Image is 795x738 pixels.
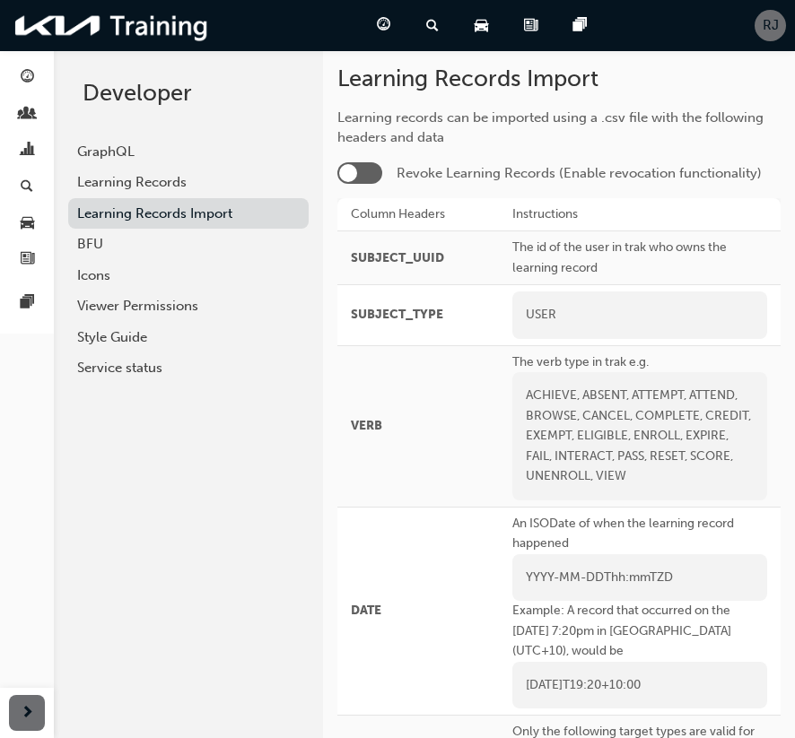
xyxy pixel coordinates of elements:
span: Example: A record that occurred on the [DATE] 7:20pm in [GEOGRAPHIC_DATA] (UTC+10), would be [512,603,731,658]
span: DATE [351,603,381,618]
div: Learning Records [77,172,300,193]
span: An ISODate of when the learning record happened [512,516,734,551]
span: pages-icon [573,14,587,37]
a: guage-icon [363,7,412,44]
a: Viewer Permissions [68,291,309,322]
a: Service status [68,352,309,384]
a: news-icon [510,7,559,44]
div: YYYY-MM-DDThh:mmTZD [512,554,767,602]
div: Viewer Permissions [77,296,300,317]
span: VERB [351,418,382,433]
span: Instructions [512,206,578,221]
h2: Learning Records Import [337,65,781,93]
a: GraphQL [68,136,309,168]
div: BFU [77,234,300,255]
span: RJ [763,15,779,36]
a: Icons [68,260,309,291]
a: car-icon [460,7,510,44]
a: Learning Records Import [68,198,309,230]
a: search-icon [412,7,460,44]
span: Column Headers [351,206,445,221]
div: ACHIEVE, ABSENT, ATTEMPT, ATTEND, BROWSE, CANCEL, COMPLETE, CREDIT, EXEMPT, ELIGIBLE, ENROLL, EXP... [512,372,767,500]
span: Revoke Learning Records (Enable revocation functionality) [397,165,762,181]
a: pages-icon [559,7,608,44]
img: kia-training [9,7,215,44]
div: Style Guide [77,327,300,348]
span: search-icon [21,179,33,195]
span: car-icon [21,215,34,231]
div: Service status [77,358,300,378]
span: chart-icon [21,143,34,159]
span: The verb type in trak e.g. [512,354,649,369]
div: GraphQL [77,142,300,162]
a: Learning Records [68,167,309,198]
span: guage-icon [21,70,34,86]
div: [DATE]T19:20+10:00 [512,662,767,709]
div: USER [512,291,767,339]
span: guage-icon [377,14,390,37]
span: SUBJECT_UUID [351,250,444,265]
a: Style Guide [68,322,309,353]
span: The id of the user in trak who owns the learning record [512,239,727,275]
span: news-icon [524,14,537,37]
span: news-icon [21,252,34,268]
div: Icons [77,265,300,286]
span: next-icon [21,702,34,725]
h2: Developer [83,79,294,108]
span: people-icon [21,107,34,123]
span: car-icon [475,14,488,37]
span: Learning records can be imported using a .csv file with the following headers and data [337,109,764,146]
span: SUBJECT_TYPE [351,307,443,322]
span: search-icon [426,14,439,37]
a: BFU [68,229,309,260]
span: pages-icon [21,295,34,311]
button: RJ [755,10,786,41]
